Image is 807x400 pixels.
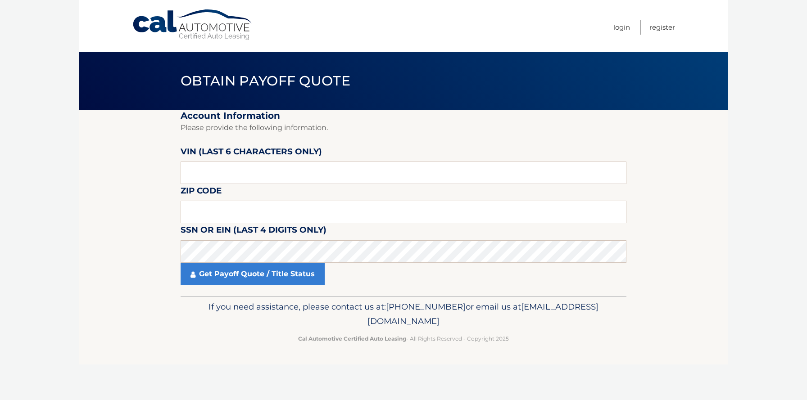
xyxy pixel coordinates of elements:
[181,184,222,201] label: Zip Code
[132,9,254,41] a: Cal Automotive
[181,223,326,240] label: SSN or EIN (last 4 digits only)
[181,110,626,121] h2: Account Information
[181,263,325,285] a: Get Payoff Quote / Title Status
[186,334,621,343] p: - All Rights Reserved - Copyright 2025
[181,72,350,89] span: Obtain Payoff Quote
[649,20,675,35] a: Register
[298,335,406,342] strong: Cal Automotive Certified Auto Leasing
[613,20,630,35] a: Login
[181,121,626,134] p: Please provide the following information.
[181,145,322,162] label: VIN (last 6 characters only)
[386,301,466,312] span: [PHONE_NUMBER]
[186,300,621,328] p: If you need assistance, please contact us at: or email us at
